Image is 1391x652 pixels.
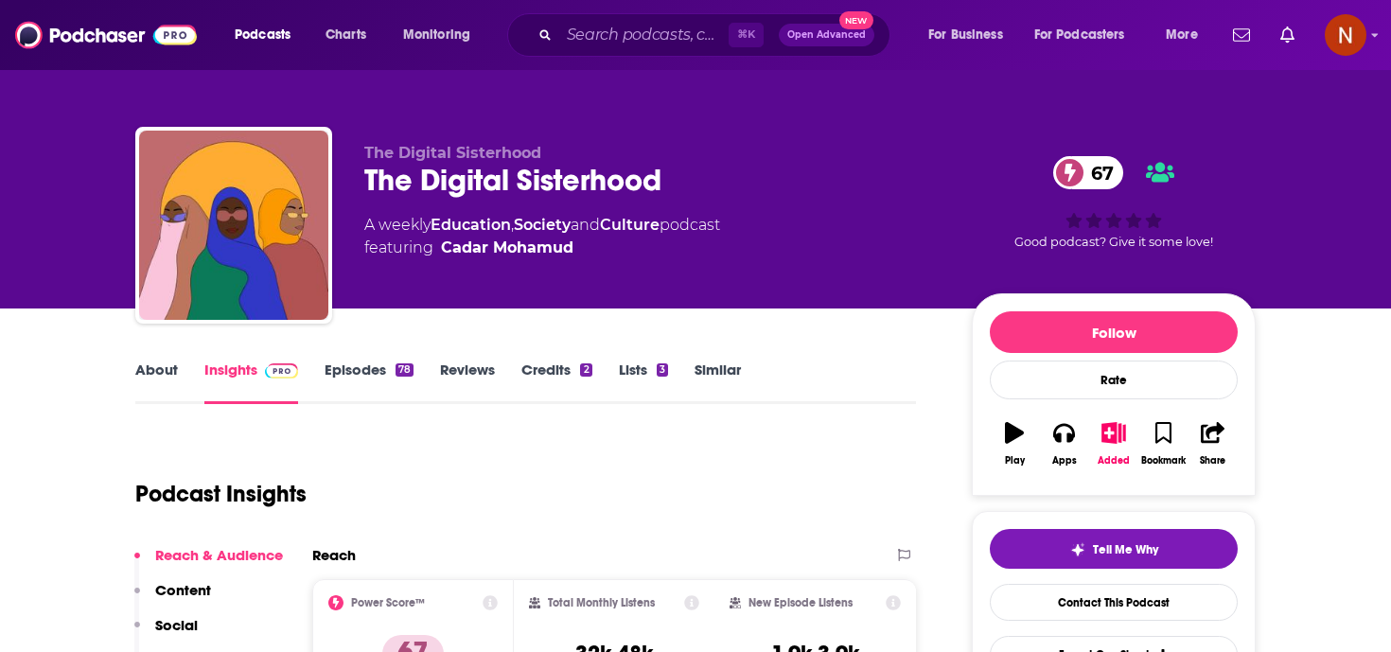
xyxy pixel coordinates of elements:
div: Rate [990,361,1238,399]
a: Episodes78 [325,361,414,404]
span: Charts [326,22,366,48]
a: Show notifications dropdown [1273,19,1302,51]
span: 67 [1072,156,1123,189]
p: Reach & Audience [155,546,283,564]
button: open menu [1022,20,1153,50]
button: Follow [990,311,1238,353]
span: For Business [928,22,1003,48]
a: Cadar Mohamud [441,237,573,259]
button: open menu [1153,20,1222,50]
a: Contact This Podcast [990,584,1238,621]
div: 78 [396,363,414,377]
button: Added [1089,410,1138,478]
button: Content [134,581,211,616]
button: Show profile menu [1325,14,1366,56]
div: Apps [1052,455,1077,467]
img: Podchaser - Follow, Share and Rate Podcasts [15,17,197,53]
span: , [511,216,514,234]
button: Social [134,616,198,651]
a: Reviews [440,361,495,404]
button: open menu [221,20,315,50]
div: A weekly podcast [364,214,720,259]
a: Culture [600,216,660,234]
div: Play [1005,455,1025,467]
div: 67Good podcast? Give it some love! [972,144,1256,261]
a: InsightsPodchaser Pro [204,361,298,404]
div: Share [1200,455,1225,467]
div: Added [1098,455,1130,467]
span: The Digital Sisterhood [364,144,541,162]
h2: Reach [312,546,356,564]
input: Search podcasts, credits, & more... [559,20,729,50]
img: tell me why sparkle [1070,542,1085,557]
a: Similar [695,361,741,404]
button: Bookmark [1138,410,1188,478]
button: Play [990,410,1039,478]
button: open menu [915,20,1027,50]
button: tell me why sparkleTell Me Why [990,529,1238,569]
img: User Profile [1325,14,1366,56]
a: Lists3 [619,361,668,404]
a: 67 [1053,156,1123,189]
a: Show notifications dropdown [1225,19,1258,51]
span: Open Advanced [787,30,866,40]
button: Share [1189,410,1238,478]
h1: Podcast Insights [135,480,307,508]
div: 2 [580,363,591,377]
span: Good podcast? Give it some love! [1014,235,1213,249]
span: More [1166,22,1198,48]
span: featuring [364,237,720,259]
div: Search podcasts, credits, & more... [525,13,908,57]
button: Apps [1039,410,1088,478]
p: Content [155,581,211,599]
h2: Power Score™ [351,596,425,609]
div: 3 [657,363,668,377]
button: open menu [390,20,495,50]
button: Reach & Audience [134,546,283,581]
span: Podcasts [235,22,291,48]
span: Logged in as AdelNBM [1325,14,1366,56]
span: ⌘ K [729,23,764,47]
img: The Digital Sisterhood [139,131,328,320]
span: For Podcasters [1034,22,1125,48]
img: Podchaser Pro [265,363,298,379]
a: Credits2 [521,361,591,404]
a: Society [514,216,571,234]
p: Social [155,616,198,634]
button: Open AdvancedNew [779,24,874,46]
h2: New Episode Listens [748,596,853,609]
a: Education [431,216,511,234]
div: Bookmark [1141,455,1186,467]
span: Tell Me Why [1093,542,1158,557]
span: Monitoring [403,22,470,48]
a: About [135,361,178,404]
span: and [571,216,600,234]
h2: Total Monthly Listens [548,596,655,609]
a: Charts [313,20,378,50]
span: New [839,11,873,29]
